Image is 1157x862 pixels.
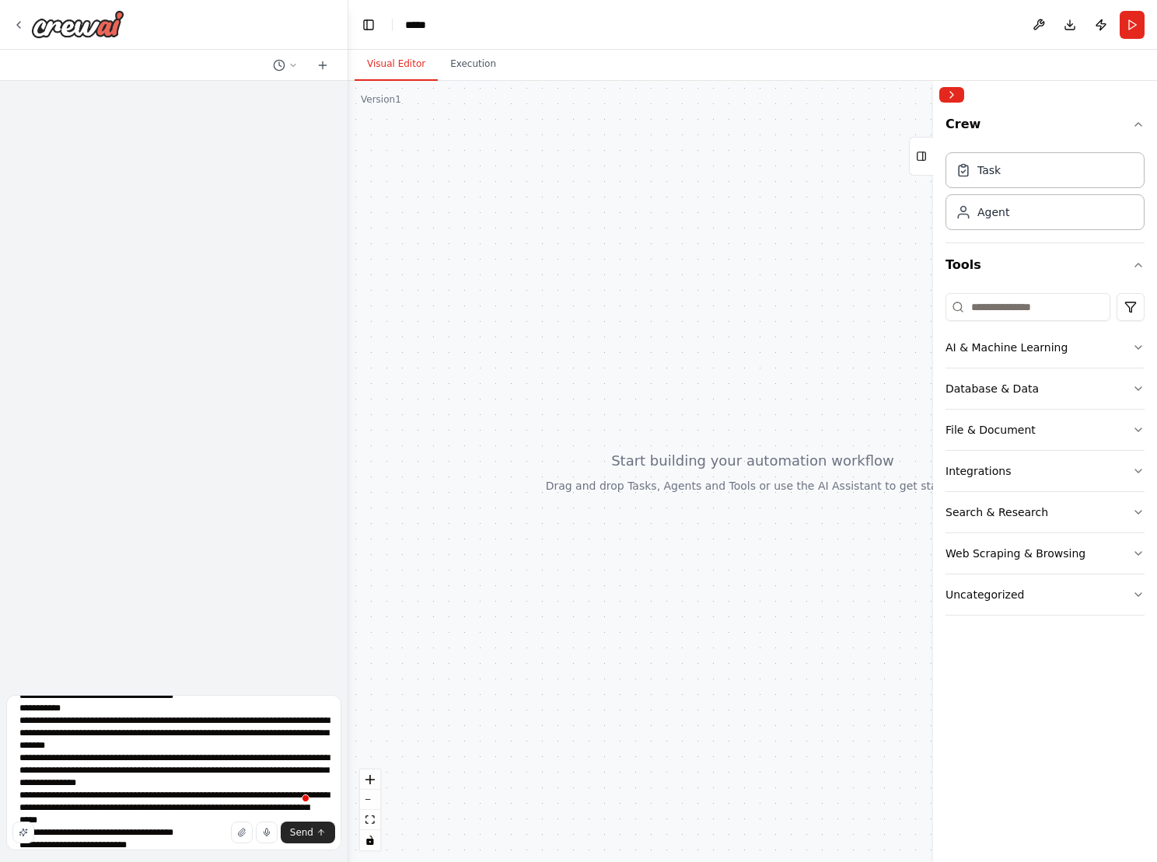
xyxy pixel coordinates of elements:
[946,243,1145,287] button: Tools
[438,48,509,81] button: Execution
[946,327,1145,368] button: AI & Machine Learning
[360,810,380,830] button: fit view
[946,340,1068,355] div: AI & Machine Learning
[31,10,124,38] img: Logo
[946,146,1145,243] div: Crew
[360,770,380,790] button: zoom in
[256,822,278,843] button: Click to speak your automation idea
[946,533,1145,574] button: Web Scraping & Browsing
[361,93,401,106] div: Version 1
[927,81,939,862] button: Toggle Sidebar
[360,830,380,850] button: toggle interactivity
[946,574,1145,615] button: Uncategorized
[939,87,964,103] button: Collapse right sidebar
[946,368,1145,409] button: Database & Data
[946,451,1145,491] button: Integrations
[267,56,304,75] button: Switch to previous chat
[405,17,434,33] nav: breadcrumb
[977,162,1001,178] div: Task
[946,463,1011,479] div: Integrations
[290,826,313,839] span: Send
[231,822,253,843] button: Upload files
[6,695,341,850] textarea: To enrich screen reader interactions, please activate Accessibility in Grammarly extension settings
[355,48,438,81] button: Visual Editor
[12,822,34,843] button: Improve this prompt
[358,14,379,36] button: Hide left sidebar
[281,822,335,843] button: Send
[360,770,380,850] div: React Flow controls
[946,422,1036,438] div: File & Document
[310,56,335,75] button: Start a new chat
[360,790,380,810] button: zoom out
[946,287,1145,628] div: Tools
[977,204,1009,220] div: Agent
[946,504,1048,520] div: Search & Research
[946,410,1145,450] button: File & Document
[946,587,1024,602] div: Uncategorized
[946,109,1145,146] button: Crew
[946,381,1039,396] div: Database & Data
[946,492,1145,532] button: Search & Research
[946,546,1085,561] div: Web Scraping & Browsing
